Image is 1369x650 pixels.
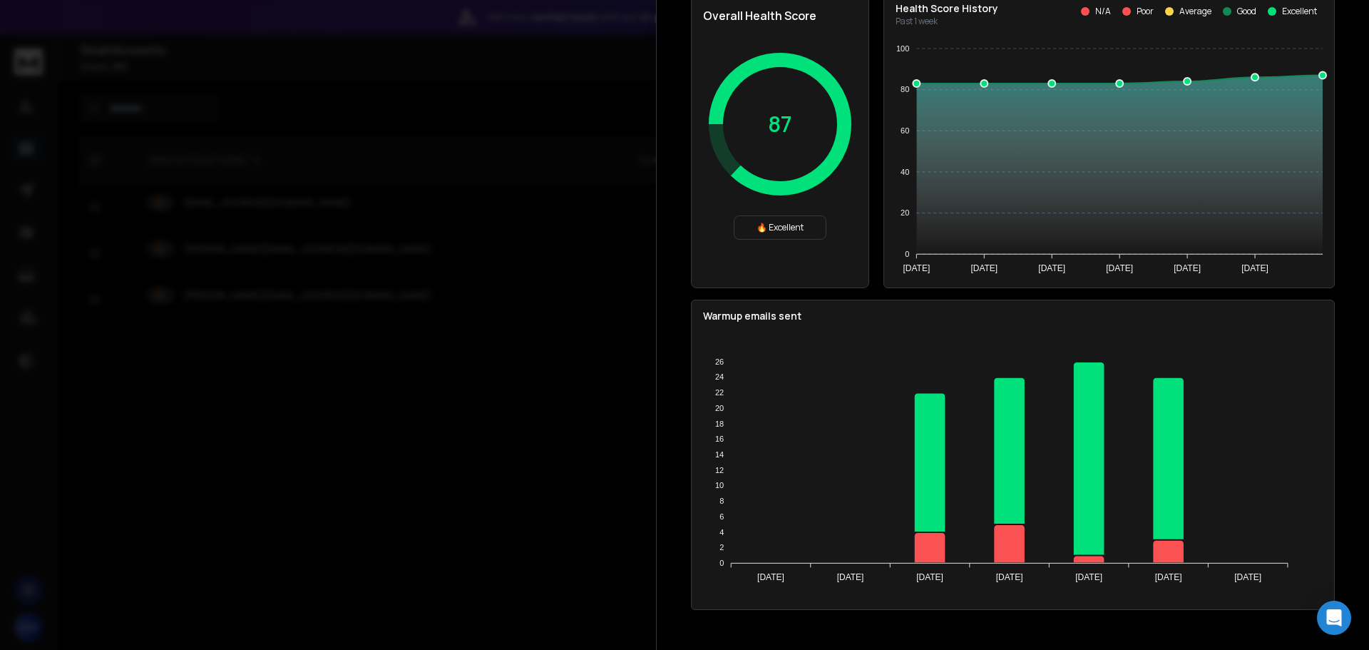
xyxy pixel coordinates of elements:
[719,528,724,537] tspan: 4
[1106,263,1133,273] tspan: [DATE]
[715,357,724,366] tspan: 26
[715,420,724,428] tspan: 18
[768,111,792,137] p: 87
[896,16,998,27] p: Past 1 week
[1174,263,1201,273] tspan: [DATE]
[1317,601,1351,635] div: Open Intercom Messenger
[719,512,724,521] tspan: 6
[1075,572,1102,582] tspan: [DATE]
[837,572,864,582] tspan: [DATE]
[715,450,724,459] tspan: 14
[901,208,909,217] tspan: 20
[715,466,724,474] tspan: 12
[715,388,724,397] tspan: 22
[703,309,1323,323] p: Warmup emails sent
[715,372,724,381] tspan: 24
[916,572,943,582] tspan: [DATE]
[1038,263,1065,273] tspan: [DATE]
[1179,6,1211,17] p: Average
[901,126,909,135] tspan: 60
[1155,572,1182,582] tspan: [DATE]
[719,559,724,567] tspan: 0
[715,481,724,489] tspan: 10
[1282,6,1317,17] p: Excellent
[996,572,1023,582] tspan: [DATE]
[734,215,826,240] div: 🔥 Excellent
[719,543,724,552] tspan: 2
[703,7,857,24] h2: Overall Health Score
[1234,572,1261,582] tspan: [DATE]
[970,263,998,273] tspan: [DATE]
[1241,263,1268,273] tspan: [DATE]
[757,572,784,582] tspan: [DATE]
[715,404,724,412] tspan: 20
[1237,6,1256,17] p: Good
[1137,6,1154,17] p: Poor
[901,85,909,93] tspan: 80
[905,250,909,258] tspan: 0
[1095,6,1111,17] p: N/A
[896,44,909,53] tspan: 100
[719,497,724,505] tspan: 8
[715,435,724,443] tspan: 16
[896,1,998,16] p: Health Score History
[903,263,930,273] tspan: [DATE]
[901,168,909,176] tspan: 40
